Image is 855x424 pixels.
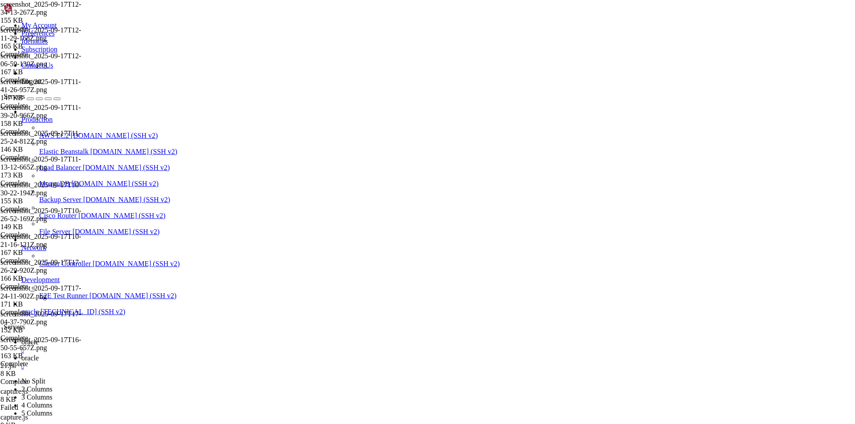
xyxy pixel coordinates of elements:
span: screenshot_2025-09-17T12-34-13-267Z.png [0,0,81,16]
span: screenshot_2025-09-17T12-06-59-130Z.png [0,52,85,76]
span: capture.js [0,413,28,421]
span: screenshot_2025-09-17T17-24-11-902Z.png [0,284,85,308]
span: screenshot_2025-09-17T12-06-59-130Z.png [0,52,81,68]
span: screenshot_2025-09-17T11-25-24-812Z.png [0,129,85,153]
div: 158 KB [0,120,85,128]
span: screenshot_2025-09-17T11-13-12-665Z.png [0,155,81,171]
div: 165 KB [0,42,85,50]
div: 147 KB [0,94,85,102]
div: Complete [0,334,85,342]
div: Complete [0,231,85,239]
div: Failed [0,404,85,412]
div: 146 KB [0,145,85,153]
div: 149 KB [0,223,85,231]
span: screenshot_2025-09-17T10-26-52-169Z.png [0,207,85,231]
div: 8 KB [0,370,85,378]
div: 171 KB [0,300,85,308]
span: screenshot_2025-09-17T17-26-29-920Z.png [0,258,81,274]
span: screenshot_2025-09-17T10-21-16-121Z.png [0,233,85,257]
div: 167 KB [0,249,85,257]
span: screenshot_2025-09-17T17-24-11-902Z.png [0,284,81,300]
div: Complete [0,24,85,32]
span: capture.js [0,388,85,404]
span: screenshot_2025-09-17T17-04-37-790Z.png [0,310,81,326]
span: screenshot_2025-09-17T12-11-29-168Z.png [0,26,81,42]
div: Complete [0,153,85,162]
span: screenshot_2025-09-17T17-26-29-920Z.png [0,258,85,283]
div: Complete [0,50,85,58]
div: Complete [0,308,85,316]
div: 155 KB [0,197,85,205]
div: Complete [0,128,85,136]
div: 166 KB [0,275,85,283]
div: Complete [0,360,85,368]
div: Complete [0,76,85,84]
div: 173 KB [0,171,85,179]
span: screenshot_2025-09-17T11-39-20-966Z.png [0,104,85,128]
div: Complete [0,283,85,291]
span: screenshot_2025-09-17T12-11-29-168Z.png [0,26,85,50]
span: 21.js [0,362,14,369]
span: screenshot_2025-09-17T11-41-26-957Z.png [0,78,85,102]
div: 167 KB [0,68,85,76]
span: screenshot_2025-09-17T11-39-20-966Z.png [0,104,81,119]
div: Complete [0,257,85,265]
div: Complete [0,378,85,386]
span: screenshot_2025-09-17T11-25-24-812Z.png [0,129,81,145]
div: 152 KB [0,326,85,334]
span: screenshot_2025-09-17T11-13-12-665Z.png [0,155,85,179]
div: 163 KB [0,352,85,360]
span: screenshot_2025-09-17T17-04-37-790Z.png [0,310,85,334]
span: screenshot_2025-09-17T16-50-55-657Z.png [0,336,85,360]
span: 21.js [0,362,85,378]
div: Complete [0,179,85,187]
span: screenshot_2025-09-17T12-34-13-267Z.png [0,0,85,24]
span: capture.js [0,388,28,395]
span: screenshot_2025-09-17T16-50-55-657Z.png [0,336,81,351]
div: Complete [0,102,85,110]
span: screenshot_2025-09-17T10-30-22-194Z.png [0,181,81,197]
div: Complete [0,205,85,213]
span: screenshot_2025-09-17T10-26-52-169Z.png [0,207,81,222]
span: screenshot_2025-09-17T10-21-16-121Z.png [0,233,81,248]
div: 155 KB [0,16,85,24]
span: screenshot_2025-09-17T11-41-26-957Z.png [0,78,81,93]
span: screenshot_2025-09-17T10-30-22-194Z.png [0,181,85,205]
div: 8 KB [0,396,85,404]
